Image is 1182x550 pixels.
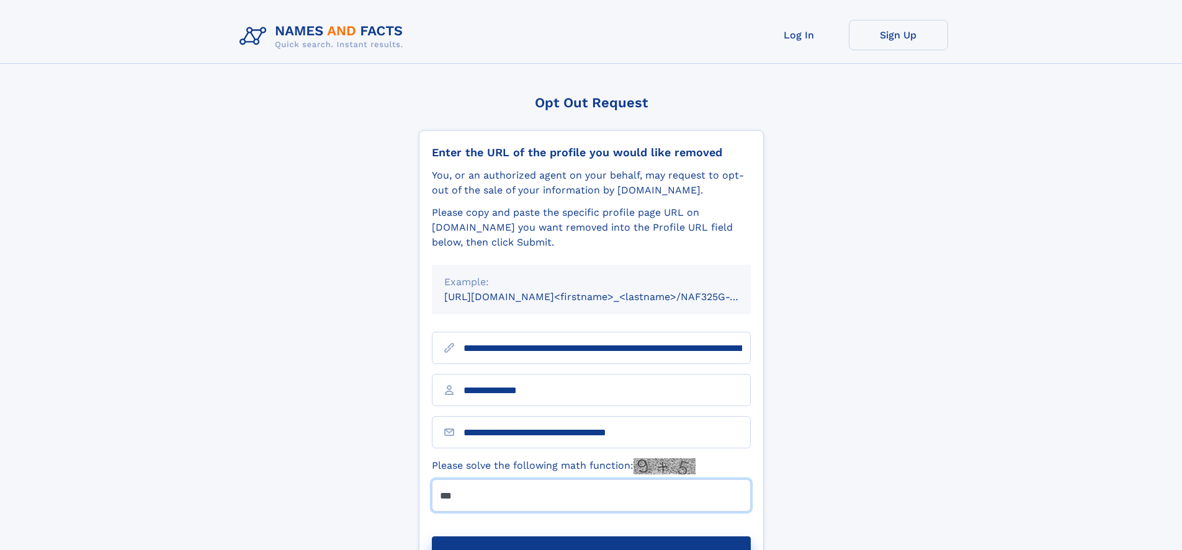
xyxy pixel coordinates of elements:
[432,205,751,250] div: Please copy and paste the specific profile page URL on [DOMAIN_NAME] you want removed into the Pr...
[750,20,849,50] a: Log In
[849,20,948,50] a: Sign Up
[444,275,738,290] div: Example:
[444,291,774,303] small: [URL][DOMAIN_NAME]<firstname>_<lastname>/NAF325G-xxxxxxxx
[432,168,751,198] div: You, or an authorized agent on your behalf, may request to opt-out of the sale of your informatio...
[432,458,696,474] label: Please solve the following math function:
[432,146,751,159] div: Enter the URL of the profile you would like removed
[419,95,764,110] div: Opt Out Request
[235,20,413,53] img: Logo Names and Facts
